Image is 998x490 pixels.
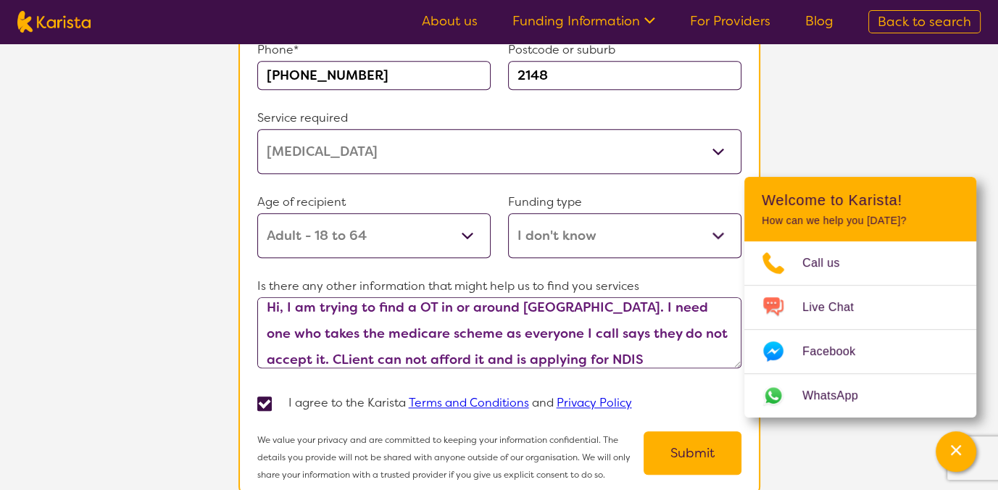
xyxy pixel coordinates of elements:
[805,12,833,30] a: Blog
[257,275,741,297] p: Is there any other information that might help us to find you services
[802,296,871,318] span: Live Chat
[257,107,741,129] p: Service required
[512,12,655,30] a: Funding Information
[802,385,876,407] span: WhatsApp
[508,39,741,61] p: Postcode or suburb
[257,39,491,61] p: Phone*
[644,431,741,475] button: Submit
[744,177,976,418] div: Channel Menu
[409,395,529,410] a: Terms and Conditions
[802,341,873,362] span: Facebook
[508,191,741,213] p: Funding type
[17,11,91,33] img: Karista logo
[744,241,976,418] ul: Choose channel
[422,12,478,30] a: About us
[744,374,976,418] a: Web link opens in a new tab.
[878,13,971,30] span: Back to search
[257,431,644,483] p: We value your privacy and are committed to keeping your information confidential. The details you...
[762,215,959,227] p: How can we help you [DATE]?
[868,10,981,33] a: Back to search
[690,12,770,30] a: For Providers
[557,395,632,410] a: Privacy Policy
[762,191,959,209] h2: Welcome to Karista!
[936,431,976,472] button: Channel Menu
[802,252,857,274] span: Call us
[288,392,632,414] p: I agree to the Karista and
[257,191,491,213] p: Age of recipient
